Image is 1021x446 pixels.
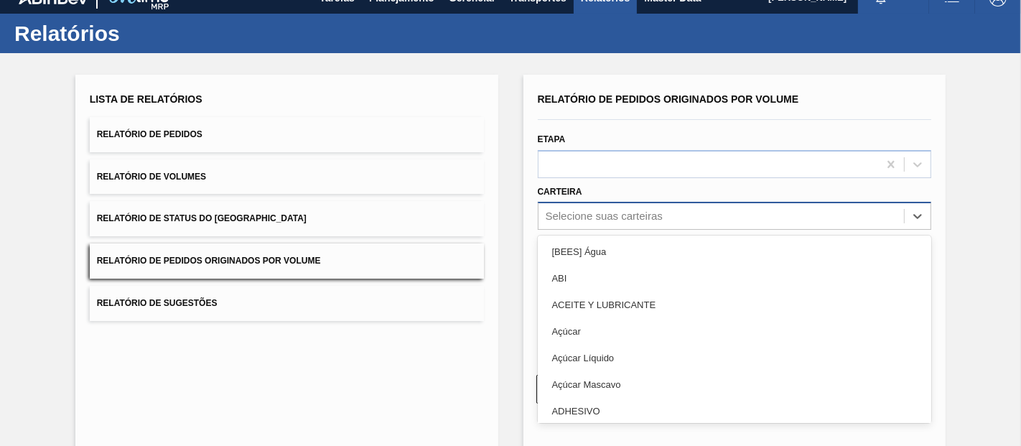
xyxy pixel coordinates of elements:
span: Relatório de Pedidos Originados por Volume [538,93,799,105]
span: Relatório de Pedidos Originados por Volume [97,256,321,266]
div: Açúcar Mascavo [538,371,932,398]
span: Relatório de Sugestões [97,298,218,308]
button: Relatório de Volumes [90,159,484,195]
div: ADHESIVO [538,398,932,424]
button: Relatório de Pedidos [90,117,484,152]
span: Lista de Relatórios [90,93,202,105]
button: Relatório de Sugestões [90,286,484,321]
div: Selecione suas carteiras [546,210,663,223]
div: ACEITE Y LUBRICANTE [538,292,932,318]
h1: Relatórios [14,25,269,42]
div: ABI [538,265,932,292]
div: Açúcar Líquido [538,345,932,371]
span: Relatório de Pedidos [97,129,202,139]
button: Relatório de Status do [GEOGRAPHIC_DATA] [90,201,484,236]
button: Limpar [536,375,727,404]
div: Açúcar [538,318,932,345]
label: Carteira [538,187,582,197]
button: Relatório de Pedidos Originados por Volume [90,243,484,279]
label: Etapa [538,134,566,144]
div: [BEES] Água [538,238,932,265]
span: Relatório de Volumes [97,172,206,182]
span: Relatório de Status do [GEOGRAPHIC_DATA] [97,213,307,223]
